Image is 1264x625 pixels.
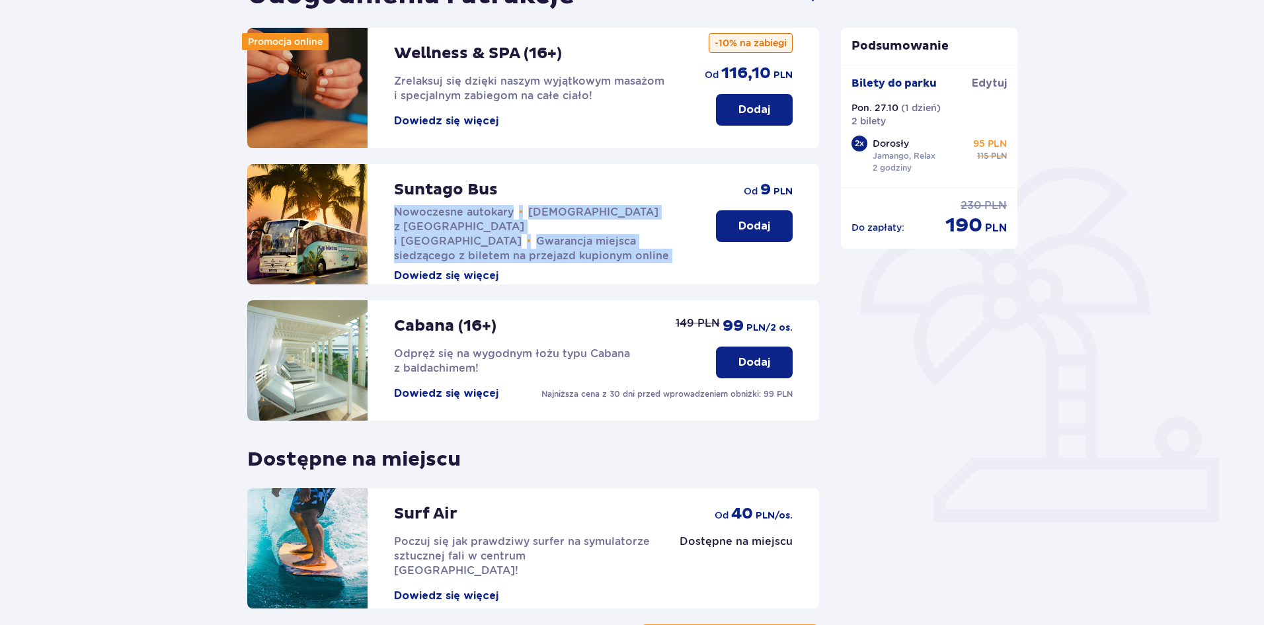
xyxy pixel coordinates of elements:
span: 9 [760,180,771,200]
span: Poczuj się jak prawdziwy surfer na symulatorze sztucznej fali w centrum [GEOGRAPHIC_DATA]! [394,535,650,577]
button: Dowiedz się więcej [394,386,498,401]
img: attraction [247,300,368,421]
p: Jamango, Relax [873,150,935,162]
img: attraction [247,28,368,148]
span: PLN /2 os. [746,321,793,335]
p: Podsumowanie [841,38,1018,54]
span: Zrelaksuj się dzięki naszym wyjątkowym masażom i specjalnym zabiegom na całe ciało! [394,75,664,102]
div: 2 x [851,136,867,151]
button: Dodaj [716,347,793,378]
span: Nowoczesne autokary [394,206,514,218]
img: attraction [247,164,368,284]
img: attraction [247,488,368,608]
p: Dodaj [738,355,770,370]
span: 116,10 [721,63,771,83]
span: Odpręż się na wygodnym łożu typu Cabana z baldachimem! [394,347,630,374]
button: Dowiedz się więcej [394,114,498,128]
span: 190 [945,213,982,238]
p: Wellness & SPA (16+) [394,44,562,63]
p: Dorosły [873,137,909,150]
span: PLN [773,69,793,82]
p: 149 PLN [676,316,720,331]
span: od [715,509,729,522]
p: 2 godziny [873,162,912,174]
p: Pon. 27.10 [851,101,898,114]
p: Dostępne na miejscu [247,437,461,472]
span: • [527,235,531,248]
p: 95 PLN [973,137,1007,150]
span: 40 [731,504,753,524]
span: [DEMOGRAPHIC_DATA] z [GEOGRAPHIC_DATA] i [GEOGRAPHIC_DATA] [394,206,658,247]
span: 115 [977,150,988,162]
p: Suntago Bus [394,180,498,200]
p: Cabana (16+) [394,316,496,336]
div: Promocja online [242,33,329,50]
p: Dostępne na miejscu [680,534,793,549]
span: 99 [723,316,744,336]
span: PLN /os. [756,509,793,522]
p: -10% na zabiegi [709,33,793,53]
p: Bilety do parku [851,76,937,91]
p: ( 1 dzień ) [901,101,941,114]
p: Dodaj [738,103,770,117]
span: PLN [984,198,1007,213]
span: 230 [961,198,982,213]
span: PLN [991,150,1007,162]
p: Do zapłaty : [851,221,904,234]
button: Dodaj [716,94,793,126]
span: PLN [773,185,793,198]
button: Dowiedz się więcej [394,269,498,283]
span: Edytuj [972,76,1007,91]
p: 2 bilety [851,114,886,128]
p: Najniższa cena z 30 dni przed wprowadzeniem obniżki: 99 PLN [541,388,793,400]
button: Dodaj [716,210,793,242]
button: Dowiedz się więcej [394,589,498,603]
span: • [519,206,523,219]
p: Dodaj [738,219,770,233]
span: od [705,68,719,81]
span: PLN [985,221,1007,235]
p: Surf Air [394,504,457,524]
span: od [744,185,758,198]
